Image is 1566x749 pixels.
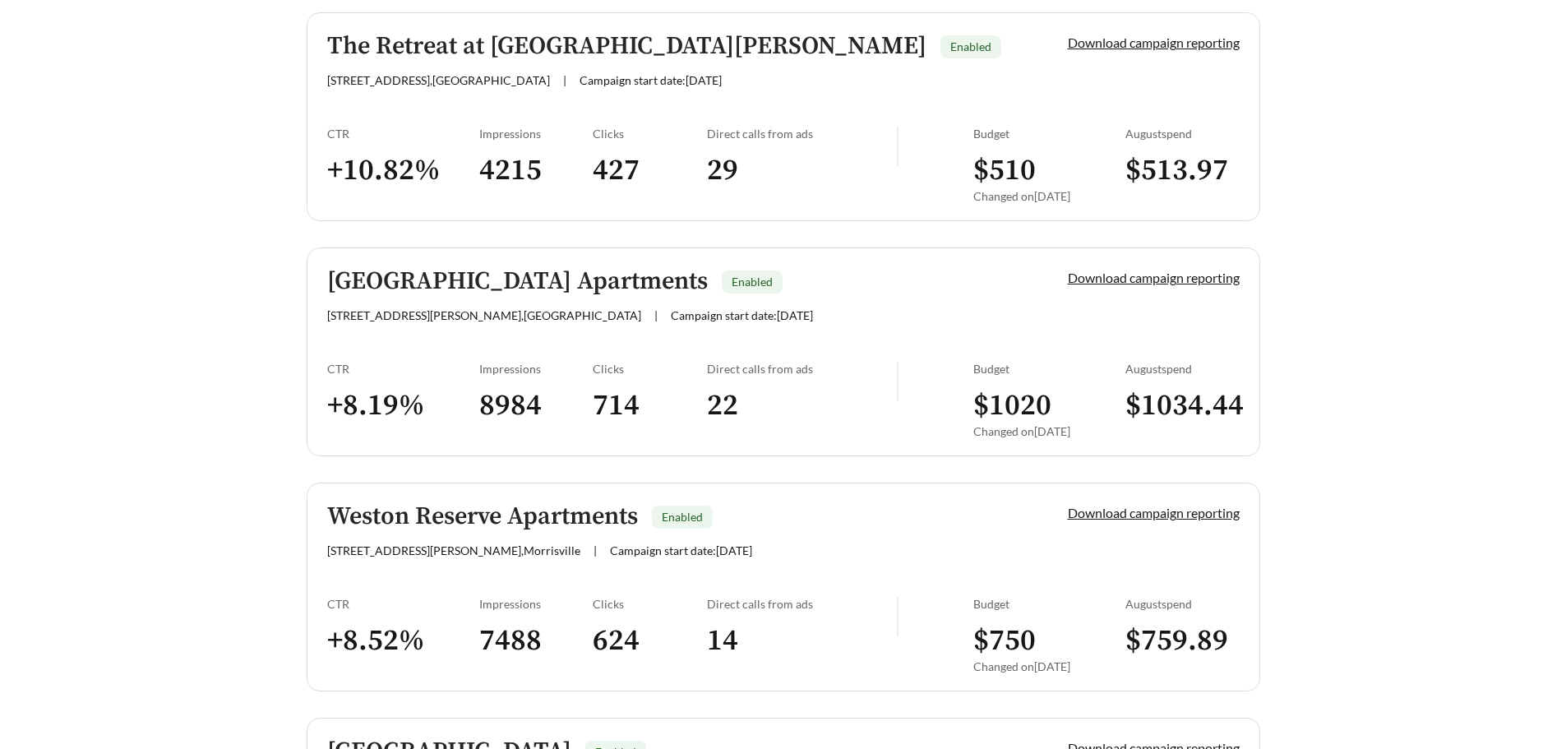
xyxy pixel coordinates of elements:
[707,597,897,611] div: Direct calls from ads
[973,387,1125,424] h3: $ 1020
[327,33,926,60] h5: The Retreat at [GEOGRAPHIC_DATA][PERSON_NAME]
[1125,127,1240,141] div: August spend
[479,362,594,376] div: Impressions
[593,127,707,141] div: Clicks
[973,597,1125,611] div: Budget
[707,387,897,424] h3: 22
[593,152,707,189] h3: 427
[897,362,898,401] img: line
[593,387,707,424] h3: 714
[897,597,898,636] img: line
[973,659,1125,673] div: Changed on [DATE]
[563,73,566,87] span: |
[973,622,1125,659] h3: $ 750
[1068,505,1240,520] a: Download campaign reporting
[327,308,641,322] span: [STREET_ADDRESS][PERSON_NAME] , [GEOGRAPHIC_DATA]
[327,152,479,189] h3: + 10.82 %
[973,127,1125,141] div: Budget
[973,152,1125,189] h3: $ 510
[707,622,897,659] h3: 14
[593,622,707,659] h3: 624
[327,362,479,376] div: CTR
[671,308,813,322] span: Campaign start date: [DATE]
[1068,270,1240,285] a: Download campaign reporting
[327,387,479,424] h3: + 8.19 %
[593,362,707,376] div: Clicks
[1125,362,1240,376] div: August spend
[479,127,594,141] div: Impressions
[307,483,1260,691] a: Weston Reserve ApartmentsEnabled[STREET_ADDRESS][PERSON_NAME],Morrisville|Campaign start date:[DA...
[327,597,479,611] div: CTR
[654,308,658,322] span: |
[594,543,597,557] span: |
[593,597,707,611] div: Clicks
[732,275,773,289] span: Enabled
[973,189,1125,203] div: Changed on [DATE]
[307,247,1260,456] a: [GEOGRAPHIC_DATA] ApartmentsEnabled[STREET_ADDRESS][PERSON_NAME],[GEOGRAPHIC_DATA]|Campaign start...
[1068,35,1240,50] a: Download campaign reporting
[707,362,897,376] div: Direct calls from ads
[327,268,708,295] h5: [GEOGRAPHIC_DATA] Apartments
[610,543,752,557] span: Campaign start date: [DATE]
[707,152,897,189] h3: 29
[1125,387,1240,424] h3: $ 1034.44
[662,510,703,524] span: Enabled
[479,152,594,189] h3: 4215
[479,597,594,611] div: Impressions
[580,73,722,87] span: Campaign start date: [DATE]
[479,387,594,424] h3: 8984
[1125,152,1240,189] h3: $ 513.97
[327,622,479,659] h3: + 8.52 %
[897,127,898,166] img: line
[950,39,991,53] span: Enabled
[327,543,580,557] span: [STREET_ADDRESS][PERSON_NAME] , Morrisville
[327,127,479,141] div: CTR
[1125,622,1240,659] h3: $ 759.89
[307,12,1260,221] a: The Retreat at [GEOGRAPHIC_DATA][PERSON_NAME]Enabled[STREET_ADDRESS],[GEOGRAPHIC_DATA]|Campaign s...
[327,503,638,530] h5: Weston Reserve Apartments
[973,362,1125,376] div: Budget
[973,424,1125,438] div: Changed on [DATE]
[479,622,594,659] h3: 7488
[327,73,550,87] span: [STREET_ADDRESS] , [GEOGRAPHIC_DATA]
[707,127,897,141] div: Direct calls from ads
[1125,597,1240,611] div: August spend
